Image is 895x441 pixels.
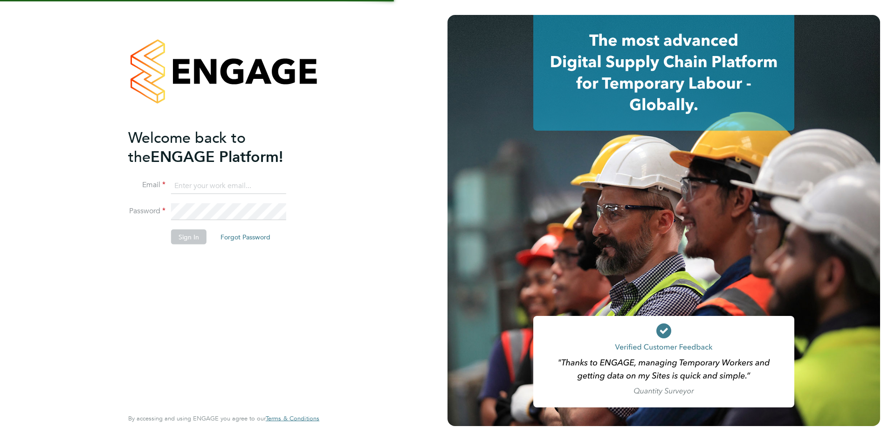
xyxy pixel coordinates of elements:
a: Terms & Conditions [266,415,319,422]
input: Enter your work email... [171,177,286,194]
label: Password [128,206,165,216]
h2: ENGAGE Platform! [128,128,310,166]
span: Terms & Conditions [266,414,319,422]
span: Welcome back to the [128,128,246,166]
span: By accessing and using ENGAGE you agree to our [128,414,319,422]
button: Sign In [171,230,207,245]
button: Forgot Password [213,230,278,245]
label: Email [128,180,165,190]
